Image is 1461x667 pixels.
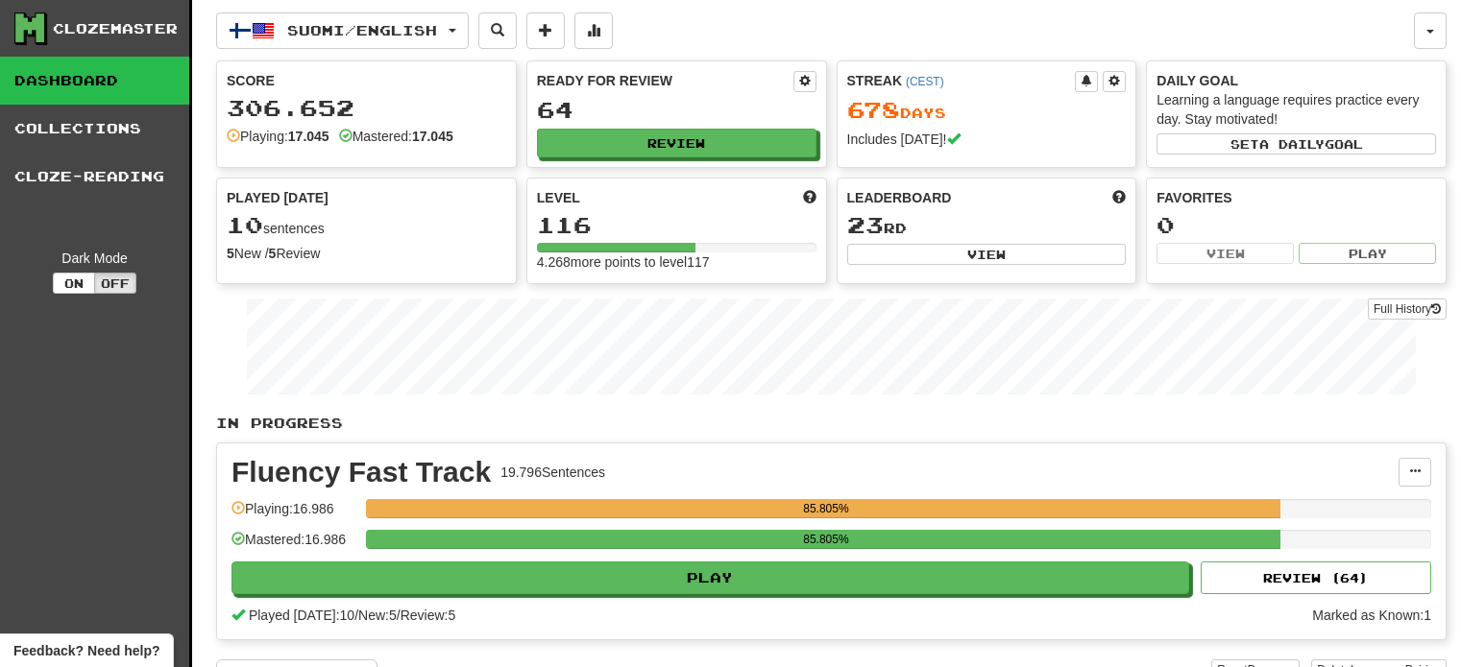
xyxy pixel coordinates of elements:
span: 678 [847,96,900,123]
span: Leaderboard [847,188,952,207]
div: Fluency Fast Track [231,458,491,487]
button: View [847,244,1127,265]
button: Play [1299,243,1436,264]
span: Suomi / English [287,22,437,38]
div: 116 [537,213,816,237]
span: Played [DATE] [227,188,329,207]
div: Day s [847,98,1127,123]
span: Level [537,188,580,207]
div: Score [227,71,506,90]
div: 64 [537,98,816,122]
div: Streak [847,71,1076,90]
div: Dark Mode [14,249,175,268]
span: / [397,607,401,623]
button: Off [94,273,136,294]
button: Review [537,129,816,157]
span: a daily [1259,137,1325,151]
div: Learning a language requires practice every day. Stay motivated! [1157,90,1436,129]
button: On [53,273,95,294]
div: 306.652 [227,96,506,120]
div: 19.796 Sentences [500,463,605,482]
span: 23 [847,211,884,238]
button: More stats [574,12,613,49]
div: New / Review [227,244,506,263]
div: Includes [DATE]! [847,130,1127,149]
div: Playing: [227,127,329,146]
div: Playing: 16.986 [231,499,356,531]
div: 4.268 more points to level 117 [537,252,816,272]
span: Review: 5 [401,607,456,623]
div: Daily Goal [1157,71,1436,90]
button: View [1157,243,1294,264]
button: Search sentences [478,12,517,49]
div: Clozemaster [53,19,178,38]
span: / [354,607,358,623]
button: Review (64) [1201,561,1431,594]
span: Score more points to level up [803,188,816,207]
div: 85.805% [372,499,1279,518]
span: This week in points, UTC [1112,188,1126,207]
div: Mastered: [339,127,453,146]
div: sentences [227,213,506,238]
span: Played [DATE]: 10 [249,607,354,623]
div: Mastered: 16.986 [231,530,356,561]
p: In Progress [216,414,1447,433]
button: Play [231,561,1189,594]
div: Marked as Known: 1 [1312,606,1431,625]
div: Favorites [1157,188,1436,207]
span: 10 [227,211,263,238]
button: Seta dailygoal [1157,133,1436,155]
span: Open feedback widget [13,641,159,660]
span: New: 5 [358,607,397,623]
a: (CEST) [906,75,944,88]
strong: 5 [269,246,277,261]
button: Add sentence to collection [526,12,565,49]
a: Full History [1368,298,1447,320]
strong: 5 [227,246,234,261]
button: Suomi/English [216,12,469,49]
div: Ready for Review [537,71,793,90]
strong: 17.045 [412,129,453,144]
div: 85.805% [372,530,1279,549]
div: 0 [1157,213,1436,237]
div: rd [847,213,1127,238]
strong: 17.045 [288,129,329,144]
